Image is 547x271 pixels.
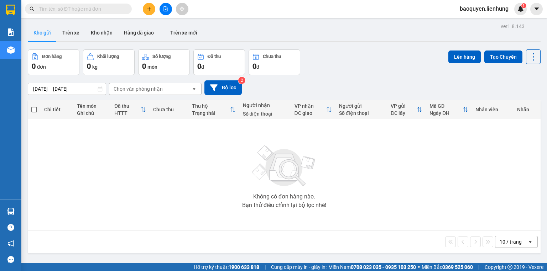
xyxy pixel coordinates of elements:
span: | [265,263,266,271]
span: đ [256,64,259,70]
span: ⚪️ [418,266,420,269]
div: Đã thu [208,54,221,59]
div: Chưa thu [153,107,185,112]
input: Select a date range. [28,83,106,95]
th: Toggle SortBy [188,100,239,119]
th: Toggle SortBy [426,100,472,119]
div: Đã thu [114,103,140,109]
svg: open [191,86,197,92]
div: 10 / trang [500,238,522,245]
span: 0 [252,62,256,70]
div: Ngày ĐH [429,110,463,116]
div: Chưa thu [263,54,281,59]
button: Số lượng0món [138,49,190,75]
button: caret-down [530,3,543,15]
span: đơn [37,64,46,70]
span: caret-down [533,6,540,12]
div: Nhân viên [475,107,510,112]
div: Bạn thử điều chỉnh lại bộ lọc nhé! [242,202,326,208]
span: Miền Bắc [422,263,473,271]
div: Tên món [77,103,107,109]
button: Lên hàng [448,51,481,63]
img: warehouse-icon [7,208,15,215]
button: Đã thu0đ [193,49,245,75]
span: notification [7,240,14,247]
div: Người gửi [339,103,384,109]
div: ver 1.8.143 [501,22,525,30]
button: Kho gửi [28,24,57,41]
span: đ [201,64,204,70]
img: logo-vxr [6,5,15,15]
span: 1 [522,3,525,8]
th: Toggle SortBy [111,100,150,119]
button: Đơn hàng0đơn [28,49,79,75]
div: Thu hộ [192,103,230,109]
div: Không có đơn hàng nào. [253,194,315,200]
th: Toggle SortBy [387,100,426,119]
div: Trạng thái [192,110,230,116]
button: file-add [160,3,172,15]
span: 0 [142,62,146,70]
span: baoquyen.lienhung [454,4,514,13]
img: warehouse-icon [7,46,15,54]
button: Bộ lọc [204,80,242,95]
th: Toggle SortBy [291,100,336,119]
div: ĐC giao [295,110,327,116]
span: Miền Nam [328,263,416,271]
div: Ghi chú [77,110,107,116]
button: Chưa thu0đ [249,49,300,75]
div: HTTT [114,110,140,116]
strong: 1900 633 818 [229,264,259,270]
span: Hỗ trợ kỹ thuật: [194,263,259,271]
div: Chi tiết [44,107,70,112]
div: Chọn văn phòng nhận [114,85,163,92]
span: copyright [507,265,512,270]
span: 0 [32,62,36,70]
input: Tìm tên, số ĐT hoặc mã đơn [39,5,123,13]
img: solution-icon [7,28,15,36]
span: | [478,263,479,271]
div: Số điện thoại [339,110,384,116]
button: Hàng đã giao [118,24,160,41]
span: search [30,6,35,11]
strong: 0369 525 060 [442,264,473,270]
div: VP gửi [391,103,417,109]
div: Số lượng [152,54,171,59]
strong: 0708 023 035 - 0935 103 250 [351,264,416,270]
sup: 1 [521,3,526,8]
div: Nhãn [517,107,537,112]
button: Trên xe [57,24,85,41]
button: aim [176,3,188,15]
span: aim [179,6,184,11]
span: 0 [197,62,201,70]
svg: open [527,239,533,245]
span: Cung cấp máy in - giấy in: [271,263,327,271]
img: svg+xml;base64,PHN2ZyBjbGFzcz0ibGlzdC1wbHVnX19zdmciIHhtbG5zPSJodHRwOi8vd3d3LnczLm9yZy8yMDAwL3N2Zy... [249,141,320,191]
span: question-circle [7,224,14,231]
button: Kho nhận [85,24,118,41]
div: Số điện thoại [243,111,287,117]
sup: 2 [238,77,245,84]
button: Tạo Chuyến [484,51,522,63]
span: món [147,64,157,70]
span: 0 [87,62,91,70]
span: Trên xe mới [170,30,197,36]
span: message [7,256,14,263]
span: kg [92,64,98,70]
div: ĐC lấy [391,110,417,116]
span: file-add [163,6,168,11]
div: Khối lượng [97,54,119,59]
div: Mã GD [429,103,463,109]
div: Người nhận [243,102,287,108]
button: Khối lượng0kg [83,49,135,75]
button: plus [143,3,155,15]
img: icon-new-feature [517,6,524,12]
span: plus [147,6,152,11]
div: VP nhận [295,103,327,109]
div: Đơn hàng [42,54,62,59]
